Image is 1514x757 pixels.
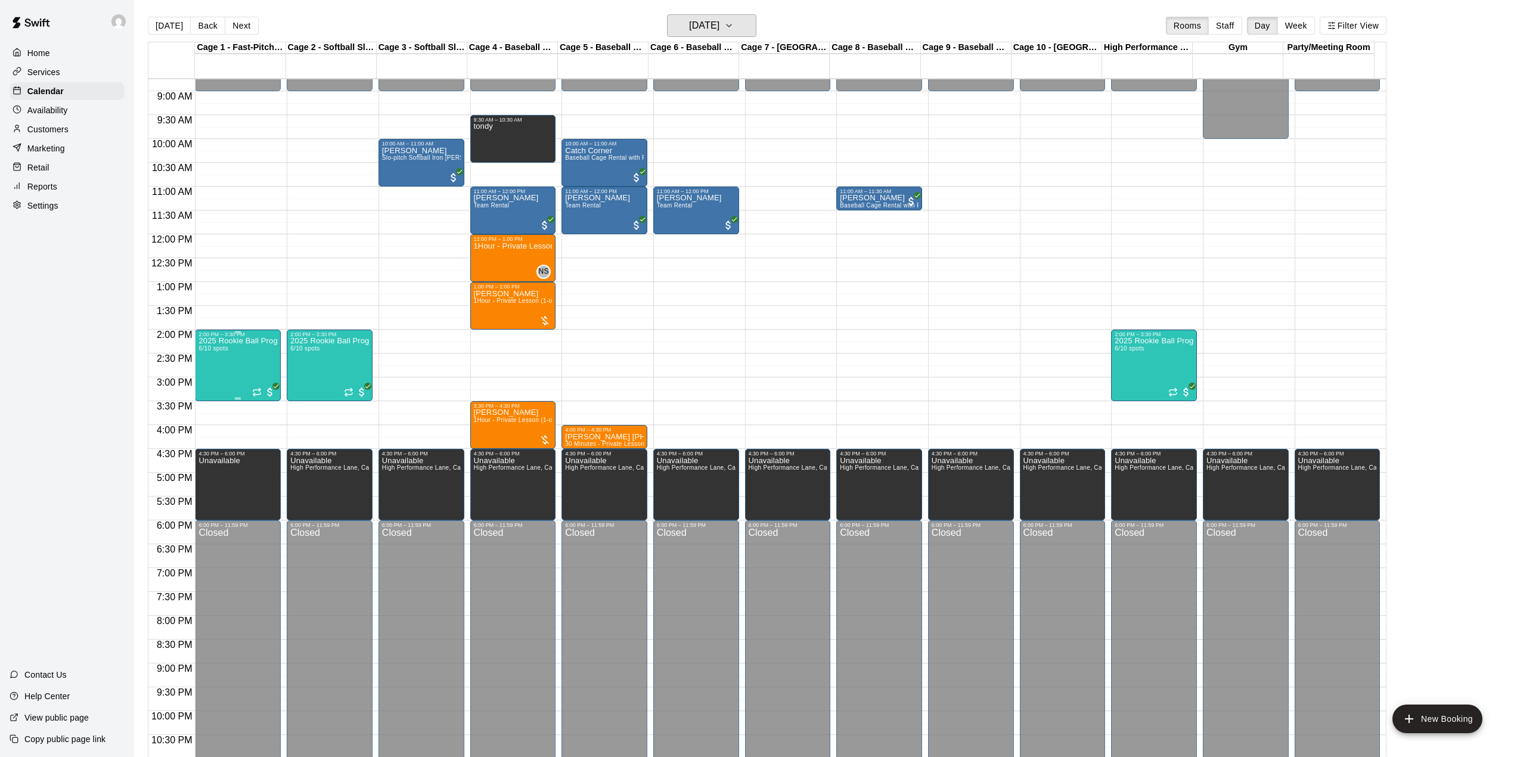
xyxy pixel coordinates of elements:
div: 11:00 AM – 11:30 AM [840,188,919,194]
div: 6:00 PM – 11:59 PM [657,522,736,528]
span: 1:30 PM [154,306,196,316]
div: 4:30 PM – 6:00 PM [1206,451,1285,457]
div: 4:30 PM – 6:00 PM [1023,451,1102,457]
span: Team Rental [474,202,510,209]
div: 10:00 AM – 11:00 AM: Kareem Sethi [378,139,464,187]
div: 4:30 PM – 6:00 PM [657,451,736,457]
div: Cage 3 - Softball Slo-pitch Iron [PERSON_NAME] & Baseball Pitching Machine [377,42,467,54]
div: 4:30 PM – 6:00 PM: Unavailable [745,449,831,520]
p: Services [27,66,60,78]
span: All customers have paid [722,219,734,231]
span: 11:30 AM [149,210,196,221]
div: 10:00 AM – 11:00 AM [565,141,644,147]
div: 4:30 PM – 6:00 PM [565,451,644,457]
a: Availability [10,101,125,119]
div: Cage 2 - Softball Slo-pitch Iron [PERSON_NAME] & Hack Attack Baseball Pitching Machine [286,42,377,54]
div: 2:00 PM – 3:30 PM: 2025 Rookie Ball Program-Phase 1 [1111,330,1197,401]
div: 4:30 PM – 6:00 PM [1298,451,1377,457]
span: 5:00 PM [154,473,196,483]
span: 7:00 PM [154,568,196,578]
span: 12:00 PM [148,234,195,244]
img: Joe Florio [111,14,126,29]
div: 11:00 AM – 12:00 PM: Team Rental [653,187,739,234]
button: [DATE] [667,14,756,37]
div: 4:00 PM – 4:30 PM [565,427,644,433]
div: 6:00 PM – 11:59 PM [565,522,644,528]
div: 4:30 PM – 6:00 PM [840,451,919,457]
button: add [1392,705,1482,733]
div: Party/Meeting Room [1283,42,1374,54]
span: 1Hour - Private Lesson (1-on-1) [474,297,564,304]
button: Next [225,17,258,35]
button: [DATE] [148,17,191,35]
button: Staff [1208,17,1242,35]
div: 9:30 AM – 10:30 AM: tondy [470,115,556,163]
div: 1:00 PM – 2:00 PM [474,284,553,290]
div: 4:30 PM – 6:00 PM: Unavailable [1111,449,1197,520]
span: 6:30 PM [154,544,196,554]
p: Home [27,47,50,59]
div: 2:00 PM – 3:30 PM: 2025 Rookie Ball Program-Phase 1 [195,330,281,401]
div: Cage 6 - Baseball Pitching Machine [649,42,739,54]
div: 11:00 AM – 12:00 PM: Team Rental [561,187,647,234]
div: 1:00 PM – 2:00 PM: 1Hour - Private Lesson (1-on-1) [470,282,556,330]
div: Gym [1193,42,1283,54]
a: Marketing [10,139,125,157]
a: Services [10,63,125,81]
div: 6:00 PM – 11:59 PM [1206,522,1285,528]
span: All customers have paid [264,386,276,398]
p: Marketing [27,142,65,154]
p: Retail [27,162,49,173]
div: 11:00 AM – 12:00 PM: Team Rental [470,187,556,234]
p: Copy public page link [24,733,106,745]
div: 6:00 PM – 11:59 PM [749,522,827,528]
div: Cage 10 - [GEOGRAPHIC_DATA] [1012,42,1102,54]
span: NS [538,266,548,278]
span: 10:00 AM [149,139,196,149]
div: Joe Florio [109,10,134,33]
span: All customers have paid [539,219,551,231]
span: 1Hour - Private Lesson (1-on-1) [474,417,564,423]
div: 3:30 PM – 4:30 PM [474,403,553,409]
span: 6/10 spots filled [1115,345,1144,352]
span: 3:00 PM [154,377,196,387]
span: 8:00 PM [154,616,196,626]
div: Cage 4 - Baseball Pitching Machine [467,42,558,54]
div: 4:30 PM – 6:00 PM: Unavailable [1203,449,1289,520]
div: 12:00 PM – 1:00 PM: 1Hour - Private Lesson (1-on-1) [470,234,556,282]
a: Customers [10,120,125,138]
span: 9:00 AM [154,91,196,101]
div: 4:30 PM – 6:00 PM: Unavailable [653,449,739,520]
div: 2:00 PM – 3:30 PM [198,331,277,337]
div: 10:00 AM – 11:00 AM [382,141,461,147]
div: 11:00 AM – 12:00 PM [474,188,553,194]
div: 6:00 PM – 11:59 PM [932,522,1010,528]
div: 11:00 AM – 11:30 AM: Jack perpetua [836,187,922,210]
span: Team Rental [657,202,693,209]
button: Filter View [1320,17,1386,35]
div: 4:00 PM – 4:30 PM: Dylan 416-200-3147 [561,425,647,449]
div: 6:00 PM – 11:59 PM [382,522,461,528]
p: Help Center [24,690,70,702]
span: 1:00 PM [154,282,196,292]
p: Availability [27,104,68,116]
span: Slo-pitch Softball Iron [PERSON_NAME] Machine - Cage 3 (4 People Maximum!) [382,154,611,161]
div: 6:00 PM – 11:59 PM [1298,522,1377,528]
div: Cage 1 - Fast-Pitch Machine and Automatic Baseball Hack Attack Pitching Machine [195,42,286,54]
span: 10:00 PM [148,711,195,721]
span: 6/10 spots filled [198,345,228,352]
div: 6:00 PM – 11:59 PM [198,522,277,528]
div: 6:00 PM – 11:59 PM [840,522,919,528]
p: View public page [24,712,89,724]
span: 10:30 AM [149,163,196,173]
span: Recurring event [344,387,353,397]
div: 11:00 AM – 12:00 PM [657,188,736,194]
a: Retail [10,159,125,176]
div: 4:30 PM – 6:00 PM [1115,451,1193,457]
div: 4:30 PM – 6:00 PM [474,451,553,457]
div: 4:30 PM – 6:00 PM: Unavailable [928,449,1014,520]
span: All customers have paid [631,219,643,231]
